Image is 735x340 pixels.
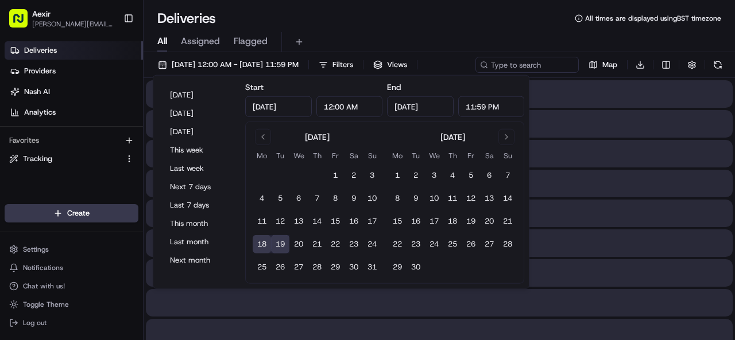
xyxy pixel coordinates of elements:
[425,189,443,208] button: 10
[165,87,234,103] button: [DATE]
[363,189,381,208] button: 10
[24,87,50,97] span: Nash AI
[5,204,138,222] button: Create
[5,103,143,122] a: Analytics
[305,131,330,143] div: [DATE]
[5,278,138,294] button: Chat with us!
[178,147,209,161] button: See all
[326,150,345,162] th: Friday
[165,124,234,140] button: [DATE]
[23,318,47,327] span: Log out
[388,235,407,253] button: 22
[345,212,363,230] button: 16
[316,96,383,117] input: Time
[157,34,167,48] span: All
[332,60,353,70] span: Filters
[345,258,363,276] button: 30
[289,258,308,276] button: 27
[271,150,289,162] th: Tuesday
[5,315,138,331] button: Log out
[23,178,32,187] img: 1736555255976-a54dd68f-1ca7-489b-9aae-adbdc363a1c4
[23,282,65,291] span: Chat with us!
[289,212,308,230] button: 13
[602,60,617,70] span: Map
[67,208,90,218] span: Create
[388,189,407,208] button: 8
[153,57,304,73] button: [DATE] 12:00 AM - [DATE] 11:59 PM
[308,150,326,162] th: Thursday
[114,255,139,264] span: Pylon
[81,255,139,264] a: Powered byPylon
[165,179,234,195] button: Next 7 days
[480,150,498,162] th: Saturday
[462,189,480,208] button: 12
[388,258,407,276] button: 29
[425,235,443,253] button: 24
[95,209,99,218] span: •
[52,110,188,121] div: Start new chat
[443,235,462,253] button: 25
[326,235,345,253] button: 22
[23,263,63,272] span: Notifications
[462,235,480,253] button: 26
[165,197,234,213] button: Last 7 days
[387,96,454,117] input: Date
[345,189,363,208] button: 9
[23,209,32,218] img: 1736555255976-a54dd68f-1ca7-489b-9aae-adbdc363a1c4
[368,57,412,73] button: Views
[172,60,299,70] span: [DATE] 12:00 AM - [DATE] 11:59 PM
[407,166,425,185] button: 2
[271,258,289,276] button: 26
[480,166,498,185] button: 6
[363,166,381,185] button: 3
[32,8,51,19] button: Aexir
[5,62,143,80] a: Providers
[388,150,407,162] th: Monday
[345,150,363,162] th: Saturday
[308,212,326,230] button: 14
[11,46,209,64] p: Welcome 👋
[308,235,326,253] button: 21
[388,166,407,185] button: 1
[5,131,138,150] div: Favorites
[253,189,271,208] button: 4
[388,212,407,230] button: 15
[125,178,129,187] span: •
[5,296,138,312] button: Toggle Theme
[498,150,517,162] th: Sunday
[5,150,138,168] button: Tracking
[407,235,425,253] button: 23
[245,82,264,92] label: Start
[157,9,216,28] h1: Deliveries
[475,57,579,73] input: Type to search
[253,235,271,253] button: 18
[5,260,138,276] button: Notifications
[407,189,425,208] button: 9
[23,300,69,309] span: Toggle Theme
[36,209,93,218] span: [PERSON_NAME]
[462,212,480,230] button: 19
[443,212,462,230] button: 18
[253,150,271,162] th: Monday
[363,212,381,230] button: 17
[498,166,517,185] button: 7
[165,216,234,232] button: This month
[32,19,114,29] button: [PERSON_NAME][EMAIL_ADDRESS][DOMAIN_NAME]
[23,154,52,164] span: Tracking
[11,149,73,158] div: Past conversations
[165,142,234,158] button: This week
[102,209,125,218] span: [DATE]
[345,235,363,253] button: 23
[498,189,517,208] button: 14
[480,212,498,230] button: 20
[498,235,517,253] button: 28
[443,166,462,185] button: 4
[498,129,514,145] button: Go to next month
[24,66,56,76] span: Providers
[326,189,345,208] button: 8
[443,189,462,208] button: 11
[253,258,271,276] button: 25
[345,166,363,185] button: 2
[363,258,381,276] button: 31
